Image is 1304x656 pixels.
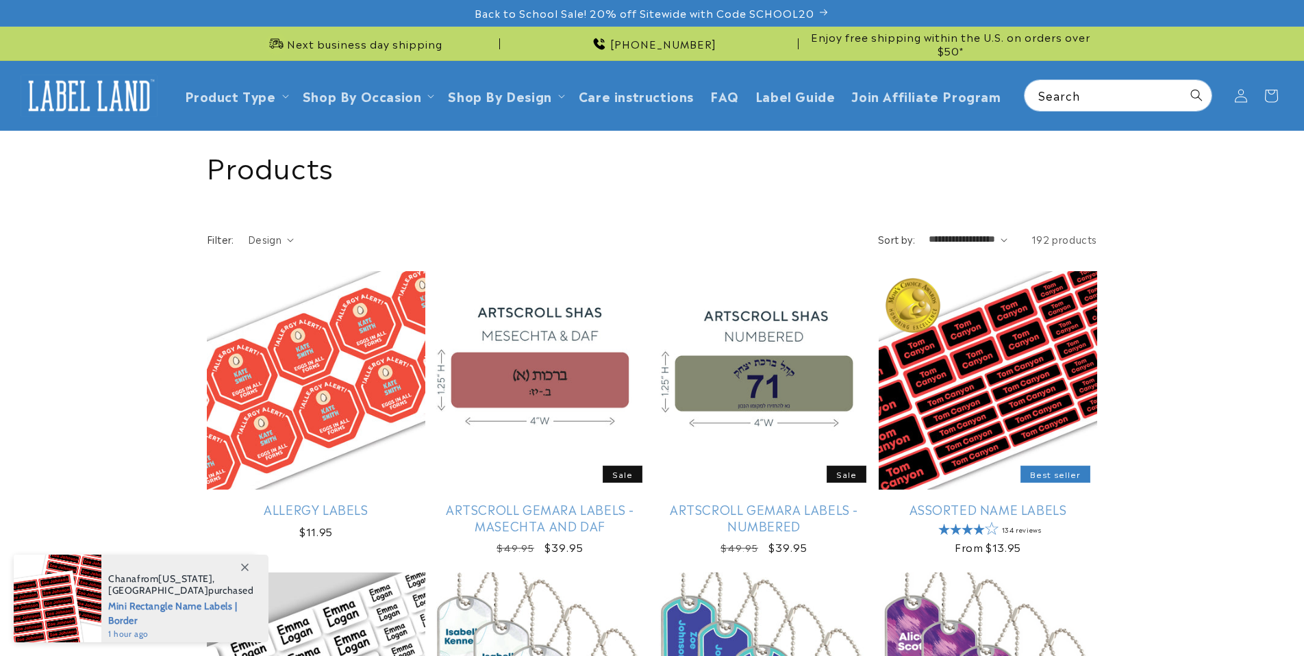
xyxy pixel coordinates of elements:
[879,501,1097,517] a: Assorted Name Labels
[303,88,422,103] span: Shop By Occasion
[177,79,294,112] summary: Product Type
[1031,232,1097,246] span: 192 products
[610,37,716,51] span: [PHONE_NUMBER]
[16,69,163,122] a: Label Land
[475,6,814,20] span: Back to School Sale! 20% off Sitewide with Code SCHOOL20
[287,37,442,51] span: Next business day shipping
[248,232,294,247] summary: Design (0 selected)
[851,88,1001,103] span: Join Affiliate Program
[570,79,702,112] a: Care instructions
[108,573,254,596] span: from , purchased
[747,79,844,112] a: Label Guide
[21,75,158,117] img: Label Land
[431,501,649,533] a: Artscroll Gemara Labels - Masechta and Daf
[207,148,1097,184] h1: Products
[702,79,747,112] a: FAQ
[655,501,873,533] a: Artscroll Gemara Labels - Numbered
[804,27,1097,60] div: Announcement
[710,88,739,103] span: FAQ
[108,628,254,640] span: 1 hour ago
[207,232,234,247] h2: Filter:
[108,596,254,628] span: Mini Rectangle Name Labels | Border
[505,27,799,60] div: Announcement
[440,79,570,112] summary: Shop By Design
[294,79,440,112] summary: Shop By Occasion
[185,86,276,105] a: Product Type
[878,232,915,246] label: Sort by:
[755,88,836,103] span: Label Guide
[207,501,425,517] a: Allergy Labels
[579,88,694,103] span: Care instructions
[108,572,137,585] span: Chana
[1181,80,1212,110] button: Search
[448,86,551,105] a: Shop By Design
[207,27,500,60] div: Announcement
[158,572,212,585] span: [US_STATE]
[108,584,208,596] span: [GEOGRAPHIC_DATA]
[804,30,1097,57] span: Enjoy free shipping within the U.S. on orders over $50*
[843,79,1009,112] a: Join Affiliate Program
[248,232,281,246] span: Design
